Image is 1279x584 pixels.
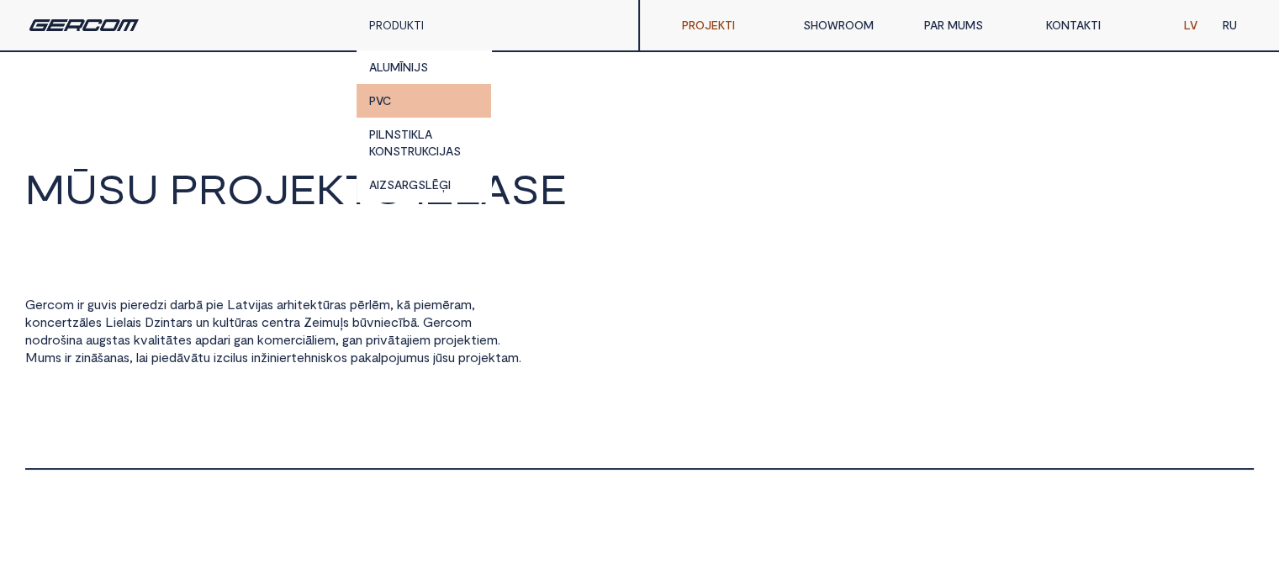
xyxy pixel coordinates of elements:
span: c [445,314,452,329]
span: n [25,332,32,347]
span: o [452,314,461,329]
span: e [55,314,62,329]
span: k [257,332,264,347]
span: z [157,297,164,312]
span: ū [323,297,330,312]
span: Ū [65,168,98,208]
span: i [230,350,233,365]
span: a [334,297,341,312]
span: s [186,332,192,347]
span: , [336,332,339,347]
span: G [25,297,35,312]
span: i [161,314,163,329]
span: r [182,314,187,329]
span: r [283,297,288,312]
span: i [381,314,383,329]
span: p [350,297,357,312]
span: k [397,297,404,312]
span: e [269,314,277,329]
span: n [374,314,381,329]
span: , [472,297,475,312]
span: c [223,350,230,365]
span: r [138,297,142,312]
span: ā [410,314,417,329]
span: r [80,297,84,312]
span: l [369,297,372,312]
a: LV [1171,8,1210,42]
span: v [183,350,191,365]
span: t [283,314,289,329]
a: PROJEKTI [669,8,790,42]
span: u [333,314,340,329]
a: PVC [357,84,491,118]
span: d [209,332,217,347]
span: z [75,350,82,365]
span: E [540,168,567,208]
span: e [88,314,96,329]
span: n [247,332,254,347]
span: u [196,314,203,329]
span: k [134,332,140,347]
span: n [277,314,283,329]
span: m [63,297,74,312]
span: s [124,332,130,347]
span: a [400,332,407,347]
span: t [112,332,118,347]
span: n [163,314,170,329]
span: s [106,332,112,347]
span: s [55,350,61,365]
span: p [414,297,421,312]
span: n [40,314,47,329]
span: a [76,332,82,347]
span: e [130,297,138,312]
span: d [169,350,177,365]
span: m [325,332,336,347]
span: n [356,332,362,347]
span: a [240,332,247,347]
span: t [172,332,178,347]
span: n [254,350,261,365]
span: e [35,297,43,312]
span: c [47,297,55,312]
span: r [62,314,66,329]
span: a [217,332,224,347]
span: a [261,297,267,312]
span: i [294,297,297,312]
span: i [114,314,116,329]
span: I [415,168,425,208]
span: e [383,314,391,329]
span: K [316,168,345,208]
span: t [160,332,166,347]
span: m [461,297,472,312]
span: š [98,350,103,365]
a: Koncertzāle Lielais Dzintars [25,520,600,565]
span: r [241,314,246,329]
span: i [410,332,412,347]
span: e [412,332,420,347]
span: n [84,350,91,365]
span: d [170,297,177,312]
span: . [417,314,420,329]
span: L [227,297,235,312]
span: e [433,314,441,329]
span: M [25,350,38,365]
span: o [264,332,272,347]
span: ā [79,314,86,329]
span: D [145,314,154,329]
span: t [317,297,323,312]
span: c [391,314,399,329]
span: ā [305,332,312,347]
span: k [25,314,32,329]
span: L [105,314,114,329]
span: k [310,297,317,312]
span: . [498,332,500,347]
span: O [227,168,264,208]
a: KONTAKTI [1033,8,1155,42]
span: n [110,350,117,365]
span: a [176,314,182,329]
span: m [431,297,442,312]
span: i [164,297,166,312]
span: e [303,297,310,312]
span: k [464,332,471,347]
span: e [116,314,124,329]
